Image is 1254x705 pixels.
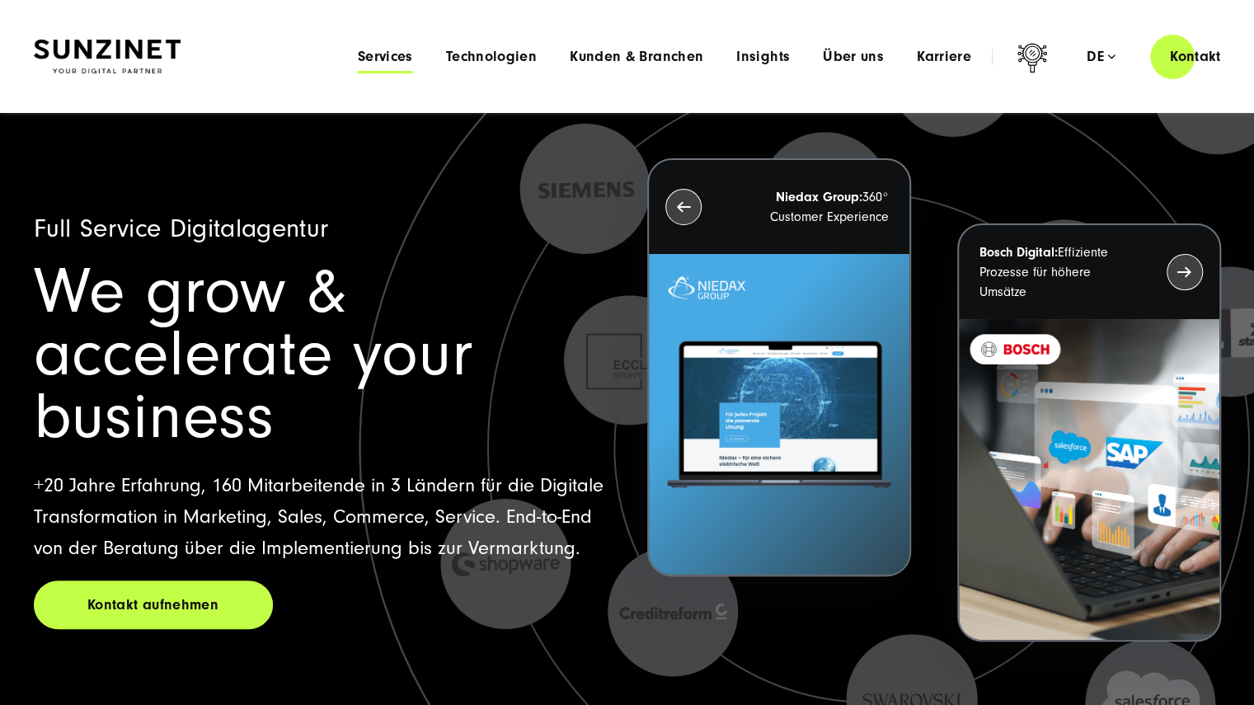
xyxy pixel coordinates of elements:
[34,470,608,564] p: +20 Jahre Erfahrung, 160 Mitarbeitende in 3 Ländern für die Digitale Transformation in Marketing,...
[34,261,608,449] h1: We grow & accelerate your business
[34,214,329,243] span: Full Service Digitalagentur
[34,580,273,629] a: Kontakt aufnehmen
[358,49,413,65] a: Services
[959,319,1219,640] img: BOSCH - Kundeprojekt - Digital Transformation Agentur SUNZINET
[736,49,790,65] a: Insights
[917,49,971,65] a: Karriere
[957,223,1221,642] button: Bosch Digital:Effiziente Prozesse für höhere Umsätze BOSCH - Kundeprojekt - Digital Transformatio...
[647,158,911,576] button: Niedax Group:360° Customer Experience Letztes Projekt von Niedax. Ein Laptop auf dem die Niedax W...
[34,40,181,74] img: SUNZINET Full Service Digital Agentur
[776,190,862,204] strong: Niedax Group:
[649,254,909,575] img: Letztes Projekt von Niedax. Ein Laptop auf dem die Niedax Website geöffnet ist, auf blauem Hinter...
[570,49,703,65] a: Kunden & Branchen
[1087,49,1115,65] div: de
[979,245,1058,260] strong: Bosch Digital:
[979,242,1137,302] p: Effiziente Prozesse für höhere Umsätze
[446,49,537,65] a: Technologien
[731,187,889,227] p: 360° Customer Experience
[823,49,884,65] a: Über uns
[1150,33,1241,80] a: Kontakt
